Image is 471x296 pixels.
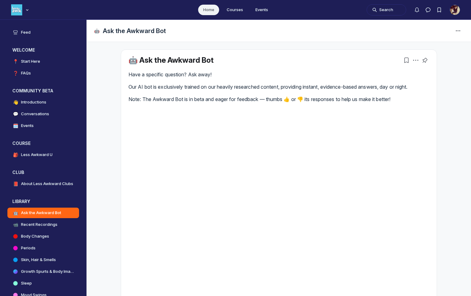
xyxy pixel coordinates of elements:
h4: Periods [21,245,36,251]
a: 📍Start Here [7,56,79,67]
a: Courses [222,5,248,15]
h3: COURSE [12,140,31,146]
a: Periods [7,243,79,253]
p: Our AI bot is exclusively trained on our heavily researched content, providing instant, evidence-... [128,83,429,91]
span: 👋 [12,99,19,105]
a: 🗓️Events [7,121,79,131]
button: Bookmarks [402,56,411,65]
h4: Body Changes [21,233,49,239]
a: ❓FAQs [7,68,79,78]
button: Direct messages [423,4,434,15]
a: 👋Introductions [7,97,79,108]
a: 🤖 Ask the Awkward Bot [128,56,214,65]
a: 📹Recent Recordings [7,219,79,230]
a: Home [198,5,219,15]
a: Skin, Hair & Smells [7,255,79,265]
button: User menu options [450,5,460,15]
a: 📕About Less Awkward Clubs [7,179,79,189]
button: Post actions [411,56,420,65]
button: Space settings [452,25,464,36]
h3: WELCOME [12,47,35,53]
span: 🗓️ [12,123,19,129]
h4: Conversations [21,111,49,117]
h4: Skin, Hair & Smells [21,257,56,263]
h4: About Less Awkward Clubs [21,181,73,187]
p: Note: The Awkward Bot is in beta and eager for feedback — thumbs 👍 or 👎 its responses to help us ... [128,95,429,103]
h3: COMMUNITY BETA [12,88,53,94]
h4: Introductions [21,99,46,105]
span: 📹 [12,222,19,228]
span: 💬 [12,111,19,117]
svg: Space settings [454,27,462,35]
h3: CLUB [12,169,24,175]
button: LIBRARYCollapse space [7,197,79,206]
a: Events [250,5,273,15]
button: COURSECollapse space [7,138,79,148]
span: 🤖 [12,210,19,216]
h4: Events [21,123,34,129]
h4: Recent Recordings [21,222,57,228]
button: Search [367,4,406,15]
button: COMMUNITY BETACollapse space [7,86,79,96]
h4: Ask the Awkward Bot [21,210,61,216]
h1: Ask the Awkward Bot [103,27,166,35]
a: 💬Conversations [7,109,79,119]
button: Notifications [411,4,423,15]
h4: Feed [21,29,31,36]
h3: LIBRARY [12,198,30,205]
button: WELCOMECollapse space [7,45,79,55]
a: Sleep [7,278,79,289]
a: 🎒Less Awkward U [7,150,79,160]
h4: Growth Spurts & Body Image [21,269,74,275]
button: CLUBCollapse space [7,167,79,177]
img: Less Awkward Hub logo [11,4,22,15]
h4: FAQs [21,70,31,76]
span: 📍 [12,58,19,65]
button: Bookmarks [434,4,445,15]
span: 🎒 [12,152,19,158]
h4: Less Awkward U [21,152,53,158]
a: Feed [7,27,79,38]
span: 📕 [12,181,19,187]
button: Less Awkward Hub logo [11,4,30,16]
span: 🤖 [94,28,100,34]
p: Have a specific question? Ask away! [128,71,429,78]
h4: Start Here [21,58,40,65]
h4: Sleep [21,280,32,286]
header: Page Header [87,20,471,42]
a: Body Changes [7,231,79,242]
a: Growth Spurts & Body Image [7,266,79,277]
a: 🤖Ask the Awkward Bot [7,208,79,218]
span: ❓ [12,70,19,76]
